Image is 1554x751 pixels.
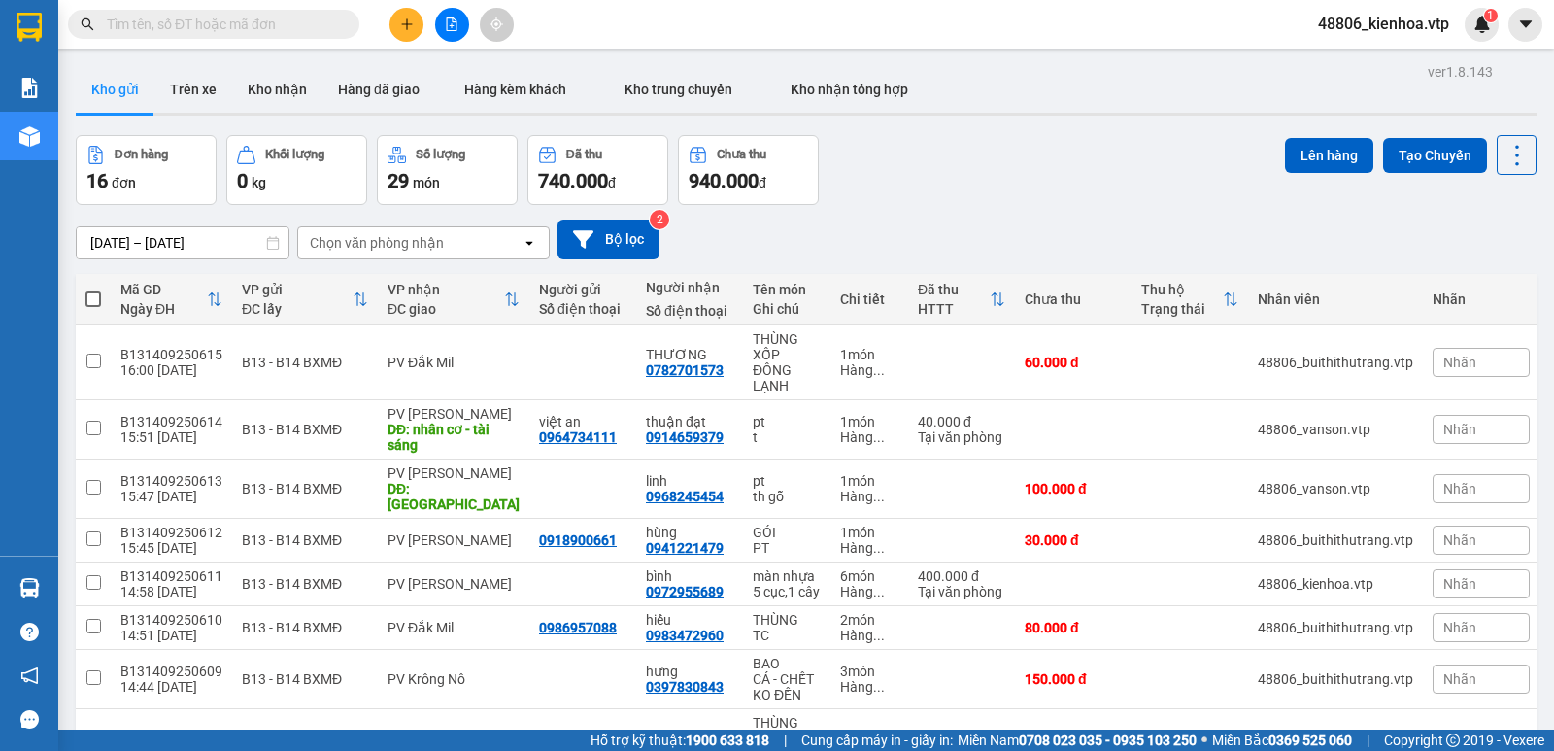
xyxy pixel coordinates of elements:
[566,148,602,161] div: Đã thu
[840,664,898,679] div: 3 món
[226,135,367,205] button: Khối lượng0kg
[753,301,821,317] div: Ghi chú
[753,715,821,746] div: THÙNG XỐP
[1433,291,1530,307] div: Nhãn
[1443,355,1476,370] span: Nhãn
[1258,532,1413,548] div: 48806_buithithutrang.vtp
[1484,9,1498,22] sup: 1
[322,66,435,113] button: Hàng đã giao
[753,525,821,540] div: GÓI
[1443,576,1476,592] span: Nhãn
[753,429,821,445] div: t
[840,429,898,445] div: Hàng thông thường
[646,489,724,504] div: 0968245454
[753,656,821,671] div: BAO
[154,66,232,113] button: Trên xe
[539,532,617,548] div: 0918900661
[1141,282,1223,297] div: Thu hộ
[242,481,368,496] div: B13 - B14 BXMĐ
[120,628,222,643] div: 14:51 [DATE]
[918,568,1005,584] div: 400.000 đ
[1443,532,1476,548] span: Nhãn
[1025,355,1122,370] div: 60.000 đ
[1428,61,1493,83] div: ver 1.8.143
[873,489,885,504] span: ...
[753,540,821,556] div: PT
[120,612,222,628] div: B131409250610
[388,355,520,370] div: PV Đắk Mil
[753,628,821,643] div: TC
[1383,138,1487,173] button: Tạo Chuyến
[840,414,898,429] div: 1 món
[1443,481,1476,496] span: Nhãn
[435,8,469,42] button: file-add
[873,429,885,445] span: ...
[1268,733,1352,748] strong: 0369 525 060
[120,362,222,378] div: 16:00 [DATE]
[1487,9,1494,22] span: 1
[646,303,733,319] div: Số điện thoại
[625,82,732,97] span: Kho trung chuyển
[840,612,898,628] div: 2 món
[242,671,368,687] div: B13 - B14 BXMĐ
[873,362,885,378] span: ...
[646,540,724,556] div: 0941221479
[686,733,769,748] strong: 1900 633 818
[753,362,821,393] div: ĐÔNG LẠNH
[646,612,733,628] div: hiếu
[1258,291,1413,307] div: Nhân viên
[115,148,168,161] div: Đơn hàng
[120,347,222,362] div: B131409250615
[840,568,898,584] div: 6 món
[20,623,39,641] span: question-circle
[646,525,733,540] div: hùng
[689,169,759,192] span: 940.000
[1025,532,1122,548] div: 30.000 đ
[19,78,40,98] img: solution-icon
[120,664,222,679] div: B131409250609
[490,17,503,31] span: aim
[527,135,668,205] button: Đã thu740.000đ
[646,584,724,599] div: 0972955689
[1473,16,1491,33] img: icon-new-feature
[242,620,368,635] div: B13 - B14 BXMĐ
[252,175,266,190] span: kg
[1019,733,1197,748] strong: 0708 023 035 - 0935 103 250
[840,473,898,489] div: 1 món
[120,429,222,445] div: 15:51 [DATE]
[120,568,222,584] div: B131409250611
[17,13,42,42] img: logo-vxr
[242,282,353,297] div: VP gửi
[232,274,378,325] th: Toggle SortBy
[1132,274,1248,325] th: Toggle SortBy
[873,628,885,643] span: ...
[389,8,423,42] button: plus
[908,274,1015,325] th: Toggle SortBy
[646,679,724,695] div: 0397830843
[1025,481,1122,496] div: 100.000 đ
[120,679,222,695] div: 14:44 [DATE]
[1446,734,1460,747] span: copyright
[107,14,336,35] input: Tìm tên, số ĐT hoặc mã đơn
[120,301,207,317] div: Ngày ĐH
[480,8,514,42] button: aim
[20,666,39,685] span: notification
[840,347,898,362] div: 1 món
[388,406,520,422] div: PV [PERSON_NAME]
[19,126,40,147] img: warehouse-icon
[388,465,520,481] div: PV [PERSON_NAME]
[378,274,529,325] th: Toggle SortBy
[958,730,1197,751] span: Miền Nam
[646,280,733,295] div: Người nhận
[76,135,217,205] button: Đơn hàng16đơn
[646,414,733,429] div: thuận đạt
[538,169,608,192] span: 740.000
[1258,576,1413,592] div: 48806_kienhoa.vtp
[557,220,659,259] button: Bộ lọc
[120,473,222,489] div: B131409250613
[1285,138,1373,173] button: Lên hàng
[413,175,440,190] span: món
[445,17,458,31] span: file-add
[918,414,1005,429] div: 40.000 đ
[840,291,898,307] div: Chi tiết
